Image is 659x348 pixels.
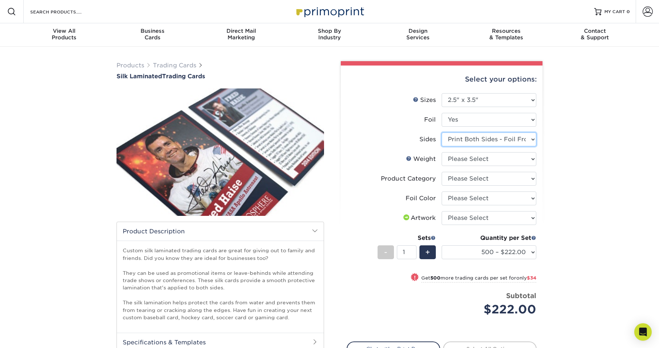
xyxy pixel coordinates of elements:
[108,23,197,47] a: BusinessCards
[604,9,625,15] span: MY CART
[117,73,324,80] h1: Trading Cards
[430,275,441,281] strong: 500
[516,275,536,281] span: only
[506,292,536,300] strong: Subtotal
[117,80,324,224] img: Silk Laminated 01
[117,73,324,80] a: Silk LaminatedTrading Cards
[20,28,108,34] span: View All
[374,28,462,34] span: Design
[117,62,144,69] a: Products
[425,247,430,258] span: +
[20,23,108,47] a: View AllProducts
[285,28,374,41] div: Industry
[29,7,100,16] input: SEARCH PRODUCTS.....
[117,222,324,241] h2: Product Description
[402,214,436,222] div: Artwork
[551,23,639,47] a: Contact& Support
[20,28,108,41] div: Products
[634,323,652,341] div: Open Intercom Messenger
[462,28,551,41] div: & Templates
[381,174,436,183] div: Product Category
[414,274,416,281] span: !
[153,62,196,69] a: Trading Cards
[117,73,162,80] span: Silk Laminated
[627,9,630,14] span: 0
[419,135,436,144] div: Sides
[108,28,197,34] span: Business
[551,28,639,41] div: & Support
[413,96,436,104] div: Sizes
[347,66,537,93] div: Select your options:
[551,28,639,34] span: Contact
[421,275,536,282] small: Get more trading cards per set for
[442,234,536,242] div: Quantity per Set
[374,23,462,47] a: DesignServices
[197,28,285,34] span: Direct Mail
[197,28,285,41] div: Marketing
[374,28,462,41] div: Services
[285,28,374,34] span: Shop By
[384,247,387,258] span: -
[378,234,436,242] div: Sets
[406,155,436,163] div: Weight
[424,115,436,124] div: Foil
[285,23,374,47] a: Shop ByIndustry
[197,23,285,47] a: Direct MailMarketing
[108,28,197,41] div: Cards
[462,28,551,34] span: Resources
[293,4,366,19] img: Primoprint
[527,275,536,281] span: $34
[447,301,536,318] div: $222.00
[123,247,318,321] p: Custom silk laminated trading cards are great for giving out to family and friends. Did you know ...
[462,23,551,47] a: Resources& Templates
[406,194,436,203] div: Foil Color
